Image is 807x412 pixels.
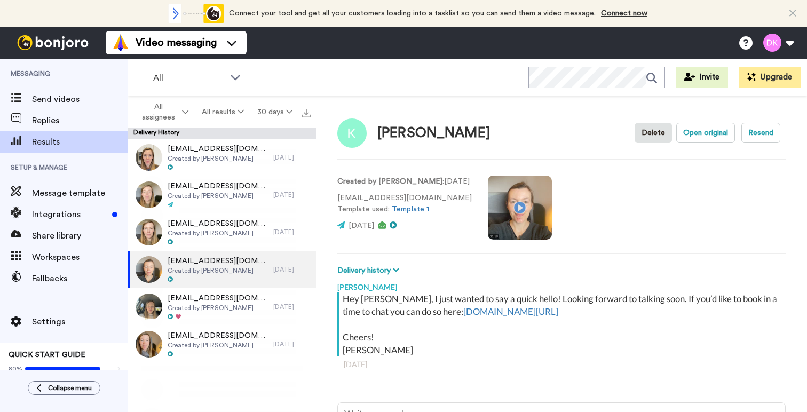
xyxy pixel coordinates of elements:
strong: Created by [PERSON_NAME] [337,178,442,185]
div: [PERSON_NAME] [377,125,490,141]
img: Image of Kiarnie hinder [337,118,367,148]
button: Open original [676,123,735,143]
span: Workspaces [32,251,128,264]
span: Created by [PERSON_NAME] [168,229,268,237]
img: f540f7dd-051b-47fe-8e08-3f610638e57a-thumb.jpg [136,144,162,171]
span: Connect your tool and get all your customers loading into a tasklist so you can send them a video... [229,10,596,17]
button: Upgrade [739,67,801,88]
div: [DATE] [273,340,311,348]
div: [DATE] [273,191,311,199]
span: Video messaging [136,35,217,50]
img: db27f587-cf02-479c-9adf-e1127af2b45e-thumb.jpg [136,331,162,358]
img: 81275b7d-7302-451f-9955-3c376daaa060-thumb.jpg [136,294,162,320]
span: Collapse menu [48,384,92,392]
div: animation [165,4,224,23]
a: [EMAIL_ADDRESS][DOMAIN_NAME]Created by [PERSON_NAME][DATE] [128,139,316,176]
button: Delivery history [337,265,402,276]
a: Connect now [601,10,647,17]
span: Created by [PERSON_NAME] [168,154,268,163]
button: Delete [635,123,672,143]
a: Template 1 [392,205,429,213]
button: Invite [676,67,728,88]
button: Export all results that match these filters now. [299,104,314,120]
span: Settings [32,315,128,328]
a: [EMAIL_ADDRESS][DOMAIN_NAME]Created by [PERSON_NAME][DATE] [128,251,316,288]
span: Results [32,136,128,148]
p: : [DATE] [337,176,472,187]
span: Fallbacks [32,272,128,285]
span: [EMAIL_ADDRESS][DOMAIN_NAME] [168,293,268,304]
div: [DATE] [344,359,779,370]
img: 1223dd7b-ed39-46a6-9f9d-d1cdd6de24ce-thumb.jpg [136,256,162,283]
button: Collapse menu [28,381,100,395]
div: [DATE] [273,265,311,274]
span: All [153,72,225,84]
span: [EMAIL_ADDRESS][DOMAIN_NAME] [168,144,268,154]
a: [EMAIL_ADDRESS][DOMAIN_NAME]Created by [PERSON_NAME][DATE] [128,176,316,213]
span: Created by [PERSON_NAME] [168,266,268,275]
span: Send videos [32,93,128,106]
span: Replies [32,114,128,127]
div: [DATE] [273,303,311,311]
span: [DATE] [349,222,374,229]
a: [EMAIL_ADDRESS][DOMAIN_NAME]Created by [PERSON_NAME][DATE] [128,288,316,326]
span: [EMAIL_ADDRESS][DOMAIN_NAME] [168,218,268,229]
button: All assignees [130,97,195,127]
div: [PERSON_NAME] [337,276,786,292]
span: QUICK START GUIDE [9,351,85,359]
div: Delivery History [128,128,316,139]
span: Created by [PERSON_NAME] [168,341,268,350]
button: Resend [741,123,780,143]
div: [DATE] [273,153,311,162]
img: 9a6b456b-b89f-4797-a8f6-032a18af2b9c-thumb.jpg [136,219,162,245]
img: export.svg [302,109,311,117]
a: [DOMAIN_NAME][URL] [463,306,558,317]
span: Share library [32,229,128,242]
span: [EMAIL_ADDRESS][DOMAIN_NAME] [168,330,268,341]
img: bj-logo-header-white.svg [13,35,93,50]
span: Integrations [32,208,108,221]
a: [EMAIL_ADDRESS][DOMAIN_NAME]Created by [PERSON_NAME][DATE] [128,213,316,251]
span: 80% [9,365,22,373]
span: Message template [32,187,128,200]
span: [EMAIL_ADDRESS][DOMAIN_NAME] [168,256,268,266]
span: Created by [PERSON_NAME] [168,192,268,200]
span: [EMAIL_ADDRESS][DOMAIN_NAME] [168,181,268,192]
a: [EMAIL_ADDRESS][DOMAIN_NAME]Created by [PERSON_NAME][DATE] [128,326,316,363]
img: vm-color.svg [112,34,129,51]
img: df5641ce-c525-4491-8930-b584bf572b13-thumb.jpg [136,181,162,208]
button: All results [195,102,251,122]
button: 30 days [250,102,299,122]
div: [DATE] [273,228,311,236]
span: All assignees [137,101,180,123]
p: [EMAIL_ADDRESS][DOMAIN_NAME] Template used: [337,193,472,215]
div: Hey [PERSON_NAME], I just wanted to say a quick hello! Looking forward to talking soon. If you’d ... [343,292,783,356]
span: Created by [PERSON_NAME] [168,304,268,312]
